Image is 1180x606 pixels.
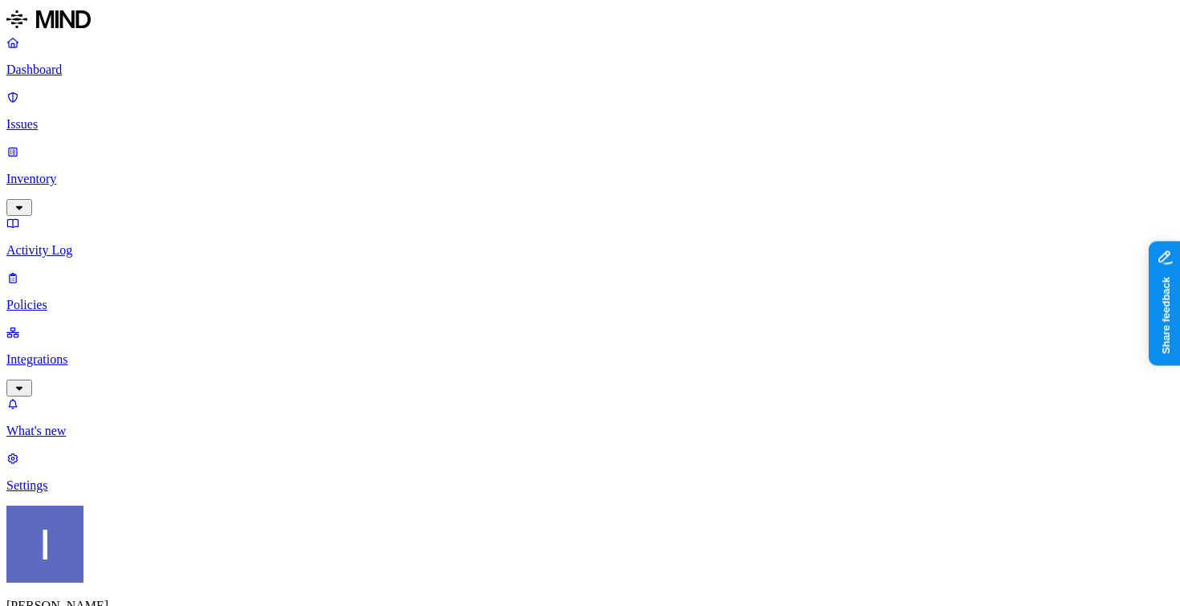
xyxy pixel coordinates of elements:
[6,243,1174,258] p: Activity Log
[6,63,1174,77] p: Dashboard
[6,216,1174,258] a: Activity Log
[6,35,1174,77] a: Dashboard
[6,424,1174,438] p: What's new
[6,451,1174,493] a: Settings
[6,352,1174,367] p: Integrations
[6,6,1174,35] a: MIND
[6,397,1174,438] a: What's new
[6,325,1174,394] a: Integrations
[6,270,1174,312] a: Policies
[6,298,1174,312] p: Policies
[6,6,91,32] img: MIND
[6,172,1174,186] p: Inventory
[6,117,1174,132] p: Issues
[6,144,1174,214] a: Inventory
[6,90,1174,132] a: Issues
[6,506,83,583] img: Itai Schwartz
[6,478,1174,493] p: Settings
